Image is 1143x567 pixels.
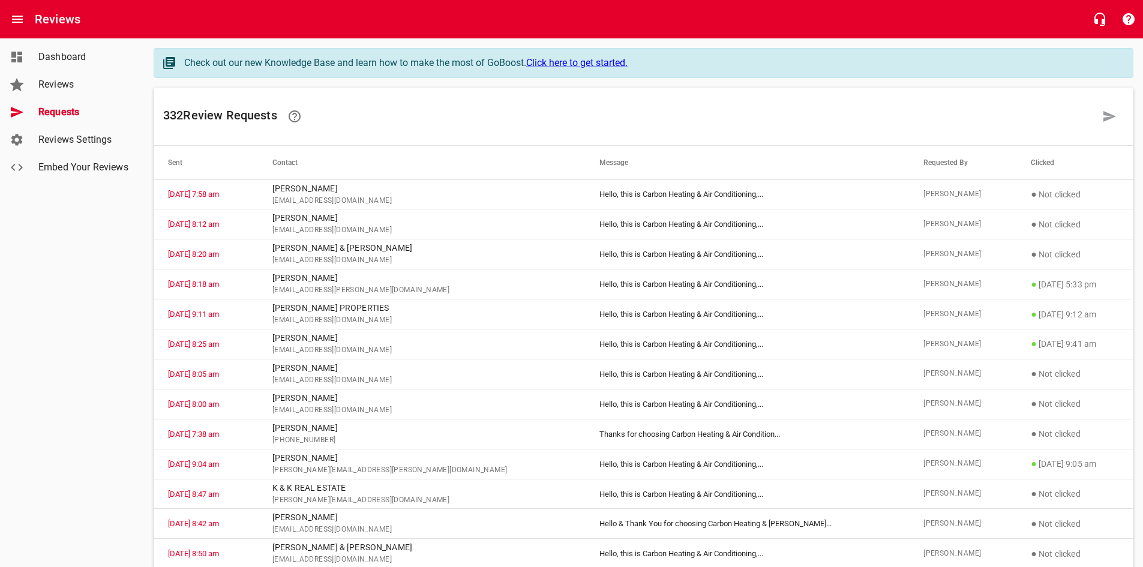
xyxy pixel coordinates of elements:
[1031,367,1119,381] p: Not clicked
[272,314,571,326] span: [EMAIL_ADDRESS][DOMAIN_NAME]
[272,554,571,566] span: [EMAIL_ADDRESS][DOMAIN_NAME]
[923,338,1002,350] span: [PERSON_NAME]
[1031,428,1037,439] span: ●
[1031,517,1119,531] p: Not clicked
[168,430,219,439] a: [DATE] 7:38 am
[585,209,909,239] td: Hello, this is Carbon Heating & Air Conditioning, ...
[168,190,219,199] a: [DATE] 7:58 am
[168,220,219,229] a: [DATE] 8:12 am
[1031,307,1119,322] p: [DATE] 9:12 am
[1095,102,1124,131] a: Request a review
[585,359,909,389] td: Hello, this is Carbon Heating & Air Conditioning, ...
[272,422,571,434] p: [PERSON_NAME]
[923,188,1002,200] span: [PERSON_NAME]
[1031,548,1037,559] span: ●
[272,524,571,536] span: [EMAIL_ADDRESS][DOMAIN_NAME]
[272,464,571,476] span: [PERSON_NAME][EMAIL_ADDRESS][PERSON_NAME][DOMAIN_NAME]
[38,105,130,119] span: Requests
[38,160,130,175] span: Embed Your Reviews
[3,5,32,34] button: Open drawer
[923,548,1002,560] span: [PERSON_NAME]
[585,179,909,209] td: Hello, this is Carbon Heating & Air Conditioning, ...
[1031,397,1119,411] p: Not clicked
[923,278,1002,290] span: [PERSON_NAME]
[585,299,909,329] td: Hello, this is Carbon Heating & Air Conditioning, ...
[1031,368,1037,379] span: ●
[1031,427,1119,441] p: Not clicked
[1031,398,1037,409] span: ●
[272,374,571,386] span: [EMAIL_ADDRESS][DOMAIN_NAME]
[272,511,571,524] p: [PERSON_NAME]
[923,488,1002,500] span: [PERSON_NAME]
[1031,458,1037,469] span: ●
[272,541,571,554] p: [PERSON_NAME] & [PERSON_NAME]
[272,224,571,236] span: [EMAIL_ADDRESS][DOMAIN_NAME]
[585,329,909,359] td: Hello, this is Carbon Heating & Air Conditioning, ...
[272,332,571,344] p: [PERSON_NAME]
[168,519,219,528] a: [DATE] 8:42 am
[1031,188,1037,200] span: ●
[1031,338,1037,349] span: ●
[168,370,219,379] a: [DATE] 8:05 am
[272,404,571,416] span: [EMAIL_ADDRESS][DOMAIN_NAME]
[168,490,219,499] a: [DATE] 8:47 am
[909,146,1016,179] th: Requested By
[1031,457,1119,471] p: [DATE] 9:05 am
[272,284,571,296] span: [EMAIL_ADDRESS][PERSON_NAME][DOMAIN_NAME]
[585,239,909,269] td: Hello, this is Carbon Heating & Air Conditioning, ...
[168,340,219,349] a: [DATE] 8:25 am
[585,449,909,479] td: Hello, this is Carbon Heating & Air Conditioning, ...
[585,269,909,299] td: Hello, this is Carbon Heating & Air Conditioning, ...
[585,146,909,179] th: Message
[1031,218,1037,230] span: ●
[585,389,909,419] td: Hello, this is Carbon Heating & Air Conditioning, ...
[38,77,130,92] span: Reviews
[923,458,1002,470] span: [PERSON_NAME]
[272,302,571,314] p: [PERSON_NAME] PROPERTIES
[163,102,1095,131] h6: 332 Review Request s
[272,254,571,266] span: [EMAIL_ADDRESS][DOMAIN_NAME]
[38,50,130,64] span: Dashboard
[272,344,571,356] span: [EMAIL_ADDRESS][DOMAIN_NAME]
[35,10,80,29] h6: Reviews
[272,482,571,494] p: K & K REAL ESTATE
[272,272,571,284] p: [PERSON_NAME]
[1085,5,1114,34] button: Live Chat
[526,57,628,68] a: Click here to get started.
[1031,488,1037,499] span: ●
[923,218,1002,230] span: [PERSON_NAME]
[1031,337,1119,351] p: [DATE] 9:41 am
[1114,5,1143,34] button: Support Portal
[168,310,219,319] a: [DATE] 9:11 am
[272,242,571,254] p: [PERSON_NAME] & [PERSON_NAME]
[168,460,219,469] a: [DATE] 9:04 am
[1016,146,1133,179] th: Clicked
[280,102,309,131] a: Learn how requesting reviews can improve your online presence
[1031,277,1119,292] p: [DATE] 5:33 pm
[1031,308,1037,320] span: ●
[923,518,1002,530] span: [PERSON_NAME]
[272,195,571,207] span: [EMAIL_ADDRESS][DOMAIN_NAME]
[923,428,1002,440] span: [PERSON_NAME]
[272,452,571,464] p: [PERSON_NAME]
[168,400,219,409] a: [DATE] 8:00 am
[585,509,909,539] td: Hello & Thank You for choosing Carbon Heating & [PERSON_NAME] ...
[272,212,571,224] p: [PERSON_NAME]
[923,398,1002,410] span: [PERSON_NAME]
[1031,487,1119,501] p: Not clicked
[168,280,219,289] a: [DATE] 8:18 am
[1031,547,1119,561] p: Not clicked
[154,146,258,179] th: Sent
[1031,247,1119,262] p: Not clicked
[923,308,1002,320] span: [PERSON_NAME]
[168,549,219,558] a: [DATE] 8:50 am
[923,248,1002,260] span: [PERSON_NAME]
[272,182,571,195] p: [PERSON_NAME]
[1031,217,1119,232] p: Not clicked
[184,56,1121,70] div: Check out our new Knowledge Base and learn how to make the most of GoBoost.
[272,392,571,404] p: [PERSON_NAME]
[1031,248,1037,260] span: ●
[1031,187,1119,202] p: Not clicked
[38,133,130,147] span: Reviews Settings
[272,434,571,446] span: [PHONE_NUMBER]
